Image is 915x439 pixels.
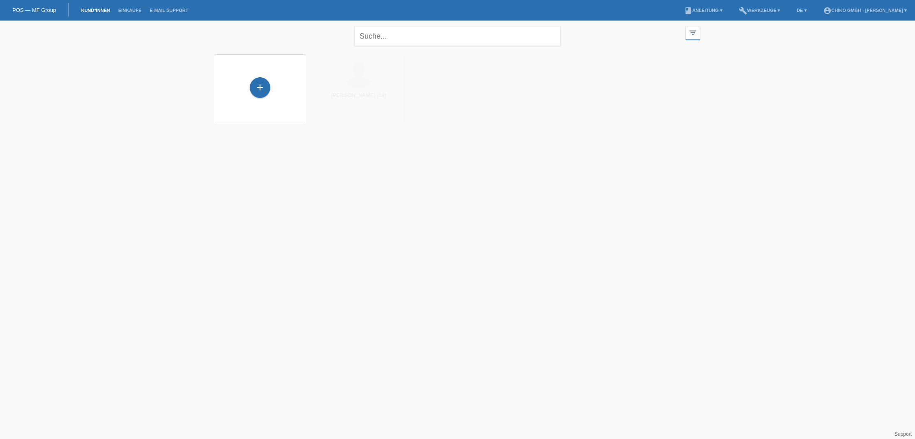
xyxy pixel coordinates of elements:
i: book [684,7,692,15]
div: [PERSON_NAME] (54) [320,92,397,105]
i: build [739,7,747,15]
a: DE ▾ [792,8,810,13]
a: account_circleChiko GmbH - [PERSON_NAME] ▾ [819,8,911,13]
a: Kund*innen [77,8,114,13]
i: filter_list [688,28,697,37]
div: Kund*in hinzufügen [250,81,270,95]
a: bookAnleitung ▾ [680,8,727,13]
a: E-Mail Support [146,8,193,13]
a: POS — MF Group [12,7,56,13]
a: buildWerkzeuge ▾ [735,8,785,13]
input: Suche... [355,27,560,46]
a: Einkäufe [114,8,145,13]
i: account_circle [823,7,831,15]
a: Support [894,431,912,437]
